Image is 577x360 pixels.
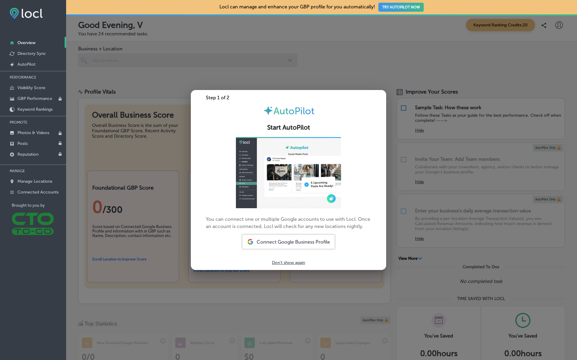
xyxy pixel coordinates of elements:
img: fda3e92497d09a02dc62c9cd864e3231.png [10,8,43,19]
img: autopilot-icon [263,105,273,116]
img: ap-gif [236,137,341,208]
p: Don't show again [272,260,305,265]
p: AutoPilot [17,62,35,67]
p: Manage Locations [17,179,52,184]
span: Connect Google Business Profile [257,239,330,245]
p: Visibility Score [17,85,45,90]
div: Step 1 of 2 [191,95,386,100]
img: CTO TO GO [12,212,54,235]
p: Keyword Rankings [17,107,53,112]
span: AutoPilot [273,105,314,117]
h2: Start AutoPilot [198,124,379,131]
p: You can connect one or multiple Google accounts to use with Locl. Once an account is connected, L... [206,137,371,230]
p: Posts [17,141,28,146]
p: Overview [17,40,35,45]
p: Connected Accounts [17,190,59,195]
p: Brought to you by [12,203,66,208]
p: Reputation [17,152,38,157]
p: Photos & Videos [17,130,49,135]
button: TRY AUTOPILOT NOW [378,3,424,12]
p: Directory Sync [17,51,46,56]
p: GBP Performance [17,96,52,101]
